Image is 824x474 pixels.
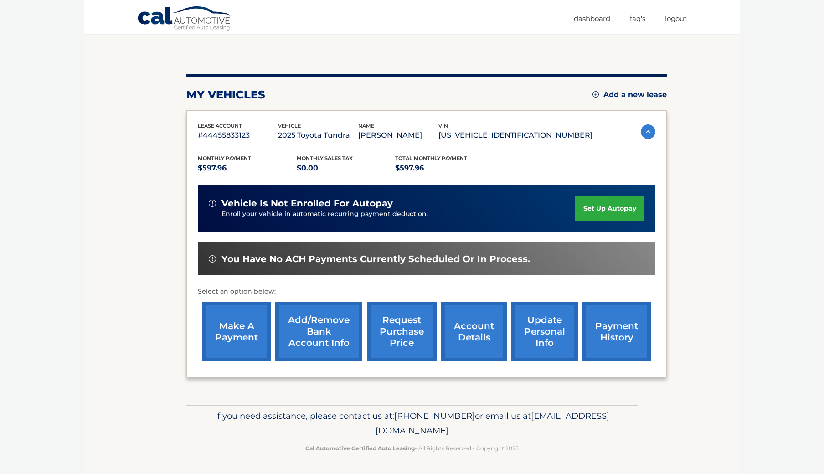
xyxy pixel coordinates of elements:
img: alert-white.svg [209,200,216,207]
p: Enroll your vehicle in automatic recurring payment deduction. [221,209,575,219]
h2: my vehicles [186,88,265,102]
span: Total Monthly Payment [395,155,467,161]
span: Monthly Payment [198,155,251,161]
p: [PERSON_NAME] [358,129,438,142]
span: vehicle is not enrolled for autopay [221,198,393,209]
a: Logout [665,11,687,26]
p: #44455833123 [198,129,278,142]
span: name [358,123,374,129]
a: set up autopay [575,196,644,221]
p: [US_VEHICLE_IDENTIFICATION_NUMBER] [438,129,592,142]
img: alert-white.svg [209,255,216,263]
strong: Cal Automotive Certified Auto Leasing [305,445,415,452]
span: [EMAIL_ADDRESS][DOMAIN_NAME] [376,411,609,436]
a: Cal Automotive [137,6,233,32]
p: If you need assistance, please contact us at: or email us at [192,409,632,438]
span: [PHONE_NUMBER] [394,411,475,421]
a: account details [441,302,507,361]
p: 2025 Toyota Tundra [278,129,358,142]
img: add.svg [592,91,599,98]
span: vin [438,123,448,129]
p: $597.96 [395,162,494,175]
p: - All Rights Reserved - Copyright 2025 [192,443,632,453]
a: payment history [582,302,651,361]
a: FAQ's [630,11,645,26]
a: Add a new lease [592,90,667,99]
p: Select an option below: [198,286,655,297]
span: vehicle [278,123,301,129]
a: make a payment [202,302,271,361]
span: You have no ACH payments currently scheduled or in process. [221,253,530,265]
p: $597.96 [198,162,297,175]
a: update personal info [511,302,578,361]
span: Monthly sales Tax [297,155,353,161]
img: accordion-active.svg [641,124,655,139]
span: lease account [198,123,242,129]
a: Dashboard [574,11,610,26]
a: Add/Remove bank account info [275,302,362,361]
p: $0.00 [297,162,396,175]
a: request purchase price [367,302,437,361]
